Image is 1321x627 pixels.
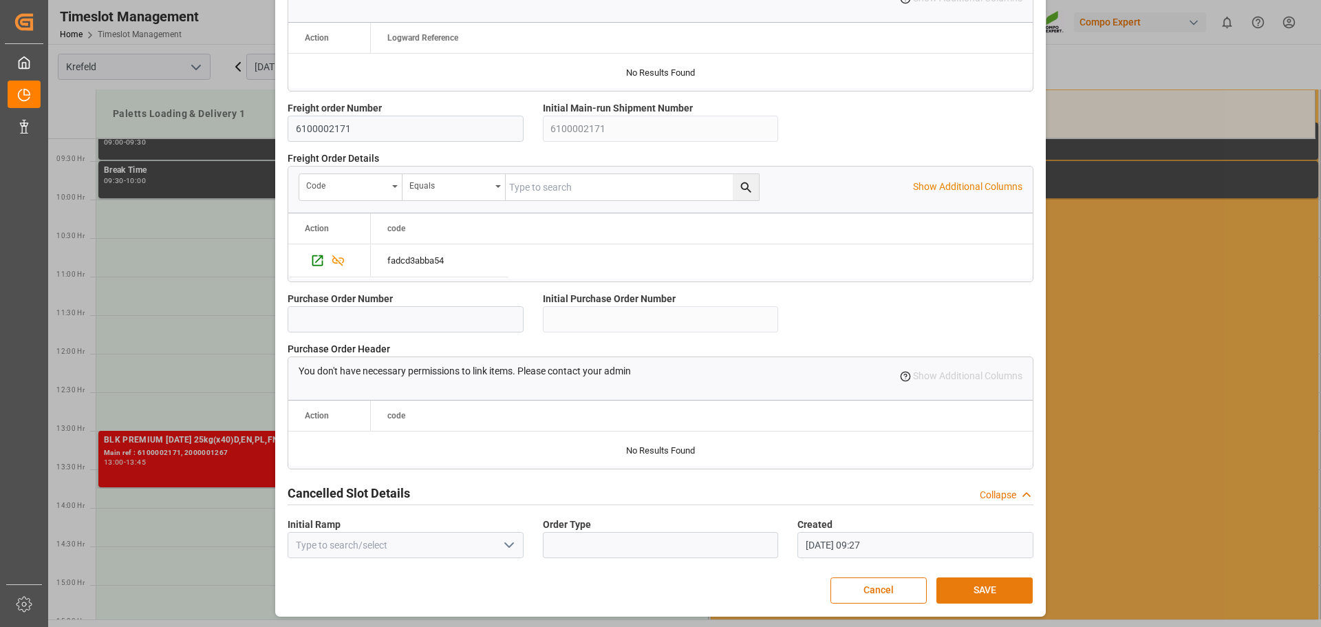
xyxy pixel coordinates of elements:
span: Freight Order Details [288,151,379,166]
span: Created [797,518,833,532]
h2: Cancelled Slot Details [288,484,410,502]
span: Initial Main-run Shipment Number [543,101,693,116]
span: Purchase Order Header [288,342,390,357]
button: open menu [402,174,506,200]
div: Press SPACE to select this row. [288,244,371,277]
button: SAVE [936,577,1033,604]
button: Cancel [830,577,927,604]
span: Logward Reference [387,33,458,43]
div: Collapse [980,488,1016,502]
div: Action [305,224,329,233]
p: Show Additional Columns [913,180,1022,194]
button: open menu [299,174,402,200]
input: Type to search/select [288,532,524,558]
span: Initial Purchase Order Number [543,292,676,306]
div: Action [305,411,329,421]
span: Order Type [543,518,591,532]
div: code [306,176,387,192]
div: Press SPACE to select this row. [371,244,508,277]
button: open menu [497,535,518,556]
span: code [387,224,405,233]
span: code [387,411,405,421]
div: Action [305,33,329,43]
input: Type to search [506,174,759,200]
span: Initial Ramp [288,518,341,532]
button: search button [733,174,759,200]
span: Purchase Order Number [288,292,393,306]
input: DD.MM.YYYY HH:MM [797,532,1033,558]
div: fadcd3abba54 [371,244,508,277]
p: You don't have necessary permissions to link items. Please contact your admin [299,364,631,379]
span: Freight order Number [288,101,382,116]
div: Equals [409,176,491,192]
